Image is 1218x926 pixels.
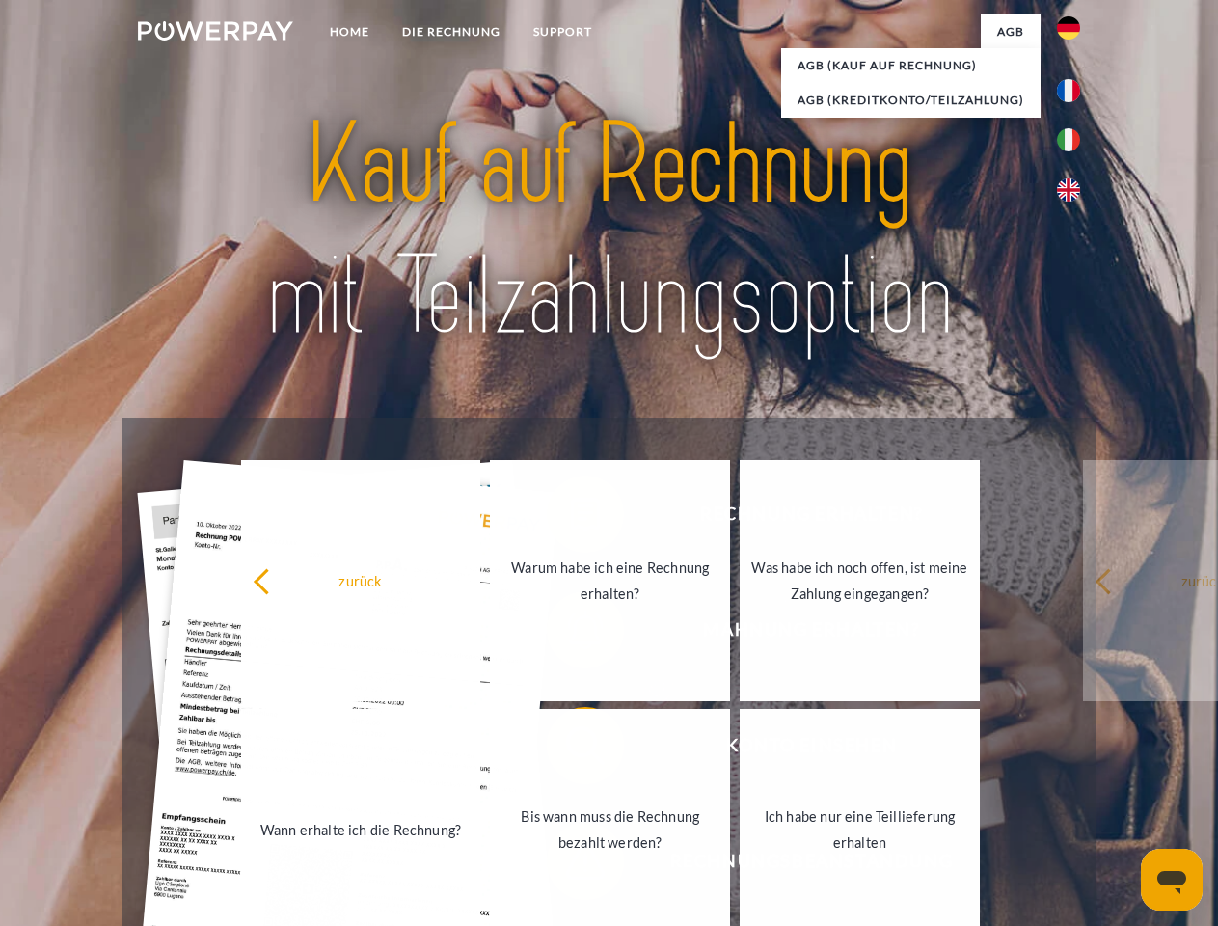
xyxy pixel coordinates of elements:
[1057,79,1080,102] img: fr
[1057,128,1080,151] img: it
[253,567,470,593] div: zurück
[981,14,1041,49] a: agb
[138,21,293,41] img: logo-powerpay-white.svg
[501,555,718,607] div: Warum habe ich eine Rechnung erhalten?
[253,816,470,842] div: Wann erhalte ich die Rechnung?
[501,803,718,856] div: Bis wann muss die Rechnung bezahlt werden?
[751,803,968,856] div: Ich habe nur eine Teillieferung erhalten
[740,460,980,701] a: Was habe ich noch offen, ist meine Zahlung eingegangen?
[1141,849,1203,911] iframe: Schaltfläche zum Öffnen des Messaging-Fensters
[386,14,517,49] a: DIE RECHNUNG
[781,48,1041,83] a: AGB (Kauf auf Rechnung)
[184,93,1034,369] img: title-powerpay_de.svg
[1057,178,1080,202] img: en
[751,555,968,607] div: Was habe ich noch offen, ist meine Zahlung eingegangen?
[517,14,609,49] a: SUPPORT
[781,83,1041,118] a: AGB (Kreditkonto/Teilzahlung)
[313,14,386,49] a: Home
[1057,16,1080,40] img: de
